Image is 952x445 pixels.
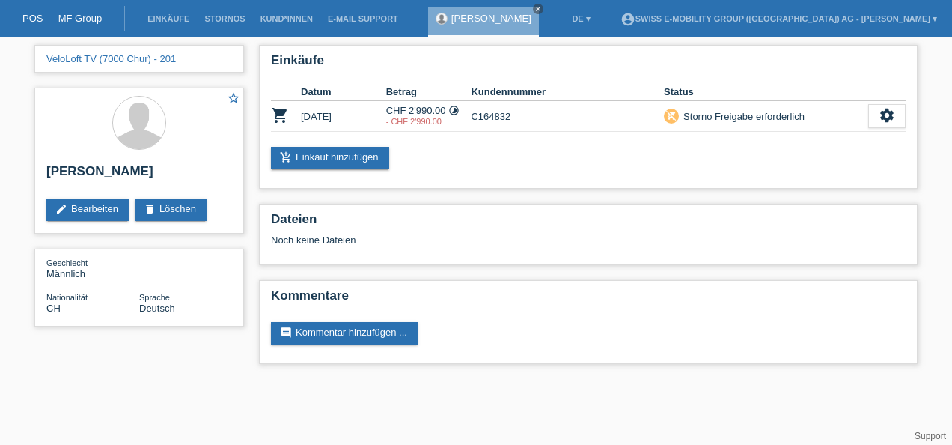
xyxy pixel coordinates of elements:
div: Männlich [46,257,139,279]
span: Deutsch [139,303,175,314]
a: deleteLöschen [135,199,207,221]
a: add_shopping_cartEinkauf hinzufügen [271,147,389,169]
i: close [534,5,542,13]
a: DE ▾ [564,14,597,23]
i: edit [55,203,67,215]
a: Kund*innen [253,14,320,23]
a: commentKommentar hinzufügen ... [271,322,418,345]
div: Storno Freigabe erforderlich [679,109,805,124]
i: delete [144,203,156,215]
i: POSP00027035 [271,106,289,124]
th: Betrag [386,83,472,101]
a: editBearbeiten [46,199,129,221]
a: star_border [227,91,240,107]
span: Sprache [139,293,170,302]
span: Schweiz [46,303,61,314]
h2: Kommentare [271,288,906,311]
a: POS — MF Group [22,13,102,24]
i: add_shopping_cart [280,151,292,163]
th: Datum [301,83,386,101]
th: Kundennummer [471,83,664,101]
i: Fixe Raten (24 Raten) [448,105,460,116]
i: account_circle [620,12,635,27]
td: C164832 [471,101,664,132]
h2: [PERSON_NAME] [46,164,232,187]
i: remove_shopping_cart [666,110,677,121]
a: VeloLoft TV (7000 Chur) - 201 [46,53,176,64]
a: Stornos [197,14,252,23]
div: 04.09.2025 / Kunde möchte die Bestellung doch nicht [386,117,472,126]
span: Nationalität [46,293,88,302]
a: close [533,4,543,14]
i: star_border [227,91,240,105]
th: Status [664,83,868,101]
i: comment [280,327,292,339]
a: Einkäufe [140,14,197,23]
a: account_circleSwiss E-Mobility Group ([GEOGRAPHIC_DATA]) AG - [PERSON_NAME] ▾ [613,14,945,23]
h2: Einkäufe [271,53,906,76]
td: CHF 2'990.00 [386,101,472,132]
a: Support [915,431,946,441]
a: E-Mail Support [320,14,406,23]
td: [DATE] [301,101,386,132]
i: settings [879,107,895,124]
h2: Dateien [271,212,906,234]
span: Geschlecht [46,258,88,267]
a: [PERSON_NAME] [451,13,531,24]
div: Noch keine Dateien [271,234,728,246]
